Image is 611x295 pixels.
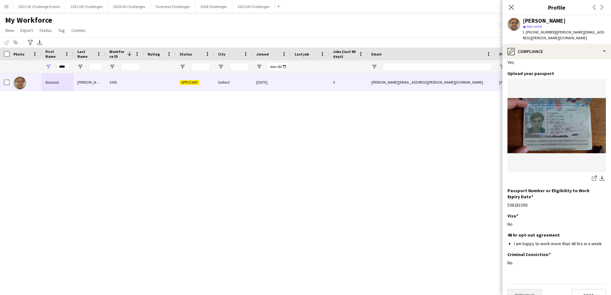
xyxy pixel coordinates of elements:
[256,52,269,57] span: Joined
[214,73,252,91] div: Salford
[89,63,102,71] input: Last Name Filter Input
[57,63,70,71] input: First Name Filter Input
[5,15,52,25] span: My Workforce
[121,63,140,71] input: Workforce ID Filter Input
[13,0,66,13] button: 2021 UK Challenge Events
[105,73,144,91] div: 1095
[256,64,262,70] button: Open Filter Menu
[507,188,601,199] h3: Passport Number or Eligibility to Work Expiry Date
[523,30,605,40] span: | [PERSON_NAME][EMAIL_ADDRESS][PERSON_NAME][DOMAIN_NAME]
[252,73,291,91] div: [DATE]
[27,39,34,46] app-action-btn: Advanced filters
[232,0,275,13] button: 2025 UK Challenges
[371,64,377,70] button: Open Filter Menu
[148,52,160,57] span: Rating
[507,59,606,65] div: Yes
[502,44,611,59] div: Compliance
[73,73,105,91] div: [PERSON_NAME]
[71,27,86,33] span: Comms
[507,213,518,219] h3: Visa
[507,260,606,266] div: No
[58,27,65,33] span: Tag
[13,52,24,57] span: Photo
[45,64,51,70] button: Open Filter Menu
[3,26,17,34] a: View
[109,49,125,59] span: Workforce ID
[13,77,26,89] img: Alasdair Silverberg
[45,49,62,59] span: First Name
[180,80,199,85] span: Applicant
[66,0,108,13] button: 2022 UK Challenges
[180,64,185,70] button: Open Filter Menu
[109,64,115,70] button: Open Filter Menu
[499,64,505,70] button: Open Filter Menu
[151,0,195,13] button: Overseas Challenges
[218,52,225,57] span: City
[514,241,606,246] li: I am happy to work more than 48 hrs in a week
[37,26,54,34] a: Status
[523,30,556,34] span: t. [PHONE_NUMBER]
[36,39,43,46] app-action-btn: Export XLSX
[195,0,232,13] button: 2024 Challenges
[39,27,52,33] span: Status
[295,52,309,57] span: Last job
[507,98,606,153] img: passport.jpg
[333,49,356,59] span: Jobs (last 90 days)
[507,71,554,76] h3: Upload your passport
[507,221,606,227] div: No
[191,63,210,71] input: Status Filter Input
[502,3,611,11] h3: Profile
[218,64,224,70] button: Open Filter Menu
[371,52,382,57] span: Email
[56,26,67,34] a: Tag
[229,63,249,71] input: City Filter Input
[42,73,73,91] div: Alasdair
[507,252,551,257] h3: Criminal Conviction
[499,52,510,57] span: Phone
[367,73,495,91] div: [PERSON_NAME][EMAIL_ADDRESS][PERSON_NAME][DOMAIN_NAME]
[523,18,566,24] div: [PERSON_NAME]
[329,73,367,91] div: 0
[18,26,35,34] a: Export
[20,27,33,33] span: Export
[507,232,560,238] h3: 48 hr opt-out agreement
[5,27,14,33] span: View
[268,63,287,71] input: Joined Filter Input
[527,24,542,29] span: Not rated
[180,52,192,57] span: Status
[108,0,151,13] button: 2024 UK Challenges
[69,26,88,34] a: Comms
[77,49,94,59] span: Last Name
[507,202,606,208] div: 538281093
[495,73,577,91] div: [PHONE_NUMBER]
[77,64,83,70] button: Open Filter Menu
[383,63,491,71] input: Email Filter Input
